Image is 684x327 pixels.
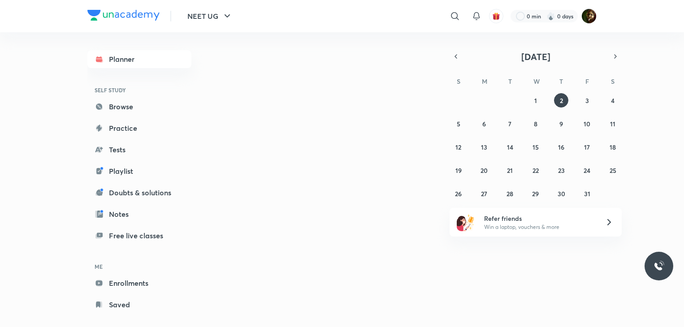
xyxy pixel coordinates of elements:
[584,166,590,175] abbr: October 24, 2025
[532,189,539,198] abbr: October 29, 2025
[87,82,191,98] h6: SELF STUDY
[534,96,537,105] abbr: October 1, 2025
[528,163,543,177] button: October 22, 2025
[489,9,503,23] button: avatar
[580,140,594,154] button: October 17, 2025
[87,296,191,314] a: Saved
[528,93,543,108] button: October 1, 2025
[87,10,160,23] a: Company Logo
[528,116,543,131] button: October 8, 2025
[558,166,565,175] abbr: October 23, 2025
[610,166,616,175] abbr: October 25, 2025
[481,189,487,198] abbr: October 27, 2025
[455,189,462,198] abbr: October 26, 2025
[611,96,615,105] abbr: October 4, 2025
[507,166,513,175] abbr: October 21, 2025
[455,166,462,175] abbr: October 19, 2025
[606,93,620,108] button: October 4, 2025
[606,163,620,177] button: October 25, 2025
[533,77,540,86] abbr: Wednesday
[482,120,486,128] abbr: October 6, 2025
[580,163,594,177] button: October 24, 2025
[554,163,568,177] button: October 23, 2025
[484,223,594,231] p: Win a laptop, vouchers & more
[521,51,550,63] span: [DATE]
[481,143,487,151] abbr: October 13, 2025
[484,214,594,223] h6: Refer friends
[87,50,191,68] a: Planner
[528,140,543,154] button: October 15, 2025
[457,77,460,86] abbr: Sunday
[87,98,191,116] a: Browse
[87,184,191,202] a: Doubts & solutions
[87,10,160,21] img: Company Logo
[182,7,238,25] button: NEET UG
[584,189,590,198] abbr: October 31, 2025
[492,12,500,20] img: avatar
[503,116,517,131] button: October 7, 2025
[610,120,615,128] abbr: October 11, 2025
[528,186,543,201] button: October 29, 2025
[580,116,594,131] button: October 10, 2025
[477,140,491,154] button: October 13, 2025
[87,141,191,159] a: Tests
[507,143,513,151] abbr: October 14, 2025
[451,140,466,154] button: October 12, 2025
[87,227,191,245] a: Free live classes
[503,186,517,201] button: October 28, 2025
[508,120,511,128] abbr: October 7, 2025
[87,274,191,292] a: Enrollments
[611,77,615,86] abbr: Saturday
[560,96,563,105] abbr: October 2, 2025
[503,140,517,154] button: October 14, 2025
[584,120,590,128] abbr: October 10, 2025
[534,120,537,128] abbr: October 8, 2025
[554,140,568,154] button: October 16, 2025
[477,186,491,201] button: October 27, 2025
[462,50,609,63] button: [DATE]
[455,143,461,151] abbr: October 12, 2025
[477,163,491,177] button: October 20, 2025
[451,116,466,131] button: October 5, 2025
[554,116,568,131] button: October 9, 2025
[477,116,491,131] button: October 6, 2025
[584,143,590,151] abbr: October 17, 2025
[559,120,563,128] abbr: October 9, 2025
[654,261,664,271] img: ttu
[580,93,594,108] button: October 3, 2025
[585,96,589,105] abbr: October 3, 2025
[546,12,555,21] img: streak
[558,189,565,198] abbr: October 30, 2025
[482,77,487,86] abbr: Monday
[554,186,568,201] button: October 30, 2025
[554,93,568,108] button: October 2, 2025
[580,186,594,201] button: October 31, 2025
[559,77,563,86] abbr: Thursday
[532,166,539,175] abbr: October 22, 2025
[503,163,517,177] button: October 21, 2025
[507,189,513,198] abbr: October 28, 2025
[585,77,589,86] abbr: Friday
[87,162,191,180] a: Playlist
[508,77,512,86] abbr: Tuesday
[606,140,620,154] button: October 18, 2025
[532,143,539,151] abbr: October 15, 2025
[87,259,191,274] h6: ME
[451,163,466,177] button: October 19, 2025
[451,186,466,201] button: October 26, 2025
[457,213,475,231] img: referral
[87,119,191,137] a: Practice
[606,116,620,131] button: October 11, 2025
[581,9,597,24] img: Durgesh
[481,166,488,175] abbr: October 20, 2025
[457,120,460,128] abbr: October 5, 2025
[558,143,564,151] abbr: October 16, 2025
[610,143,616,151] abbr: October 18, 2025
[87,205,191,223] a: Notes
